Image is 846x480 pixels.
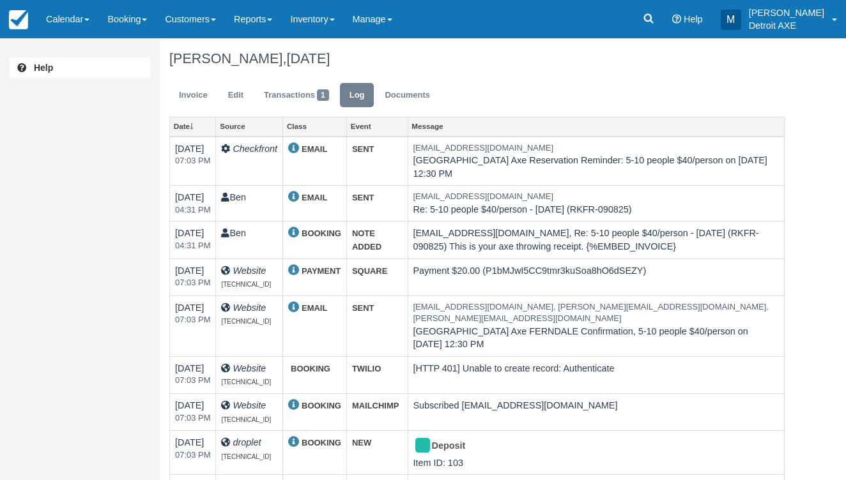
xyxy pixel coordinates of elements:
em: 2025-08-09 19:03:08-0400 [175,449,210,461]
td: [GEOGRAPHIC_DATA] Axe FERNDALE Confirmation, 5-10 people $40/person on [DATE] 12:30 PM [408,296,785,356]
em: 2025-08-09 19:03:09-0400 [175,412,210,424]
span: [TECHNICAL_ID] [221,379,271,386]
i: Checkfront [233,144,277,154]
strong: TWILIO [352,364,381,373]
em: [EMAIL_ADDRESS][DOMAIN_NAME] [413,191,780,203]
i: Website [233,266,266,276]
strong: BOOKING [302,229,341,238]
td: [DATE] [170,356,216,393]
em: 2025-08-10 16:31:27-0400 [175,240,210,252]
img: checkfront-main-nav-mini-logo.png [9,10,28,29]
a: Source [216,117,282,135]
i: Website [233,363,266,373]
span: [TECHNICAL_ID] [221,281,271,288]
a: Transactions1 [254,83,339,108]
h1: [PERSON_NAME], [169,51,785,66]
a: Message [408,117,785,135]
td: [DATE] [170,393,216,430]
strong: SENT [352,193,374,202]
td: [DATE] [170,431,216,475]
strong: MAILCHIMP [352,401,399,410]
strong: PAYMENT [302,266,341,276]
strong: EMAIL [302,303,327,313]
div: M [721,10,741,30]
strong: NOTE ADDED [352,229,381,251]
p: [PERSON_NAME] [749,6,824,19]
span: [TECHNICAL_ID] [221,416,271,423]
td: [HTTP 401] Unable to create record: Authenticate [408,356,785,393]
td: [EMAIL_ADDRESS][DOMAIN_NAME], Re: 5-10 people $40/person - [DATE] (RKFR-090825) This is your axe ... [408,221,785,259]
strong: SENT [352,303,374,313]
span: [TECHNICAL_ID] [221,453,271,460]
strong: BOOKING [302,438,341,447]
em: 2025-08-09 19:03:09-0400 [175,375,210,387]
a: Event [347,117,408,135]
strong: EMAIL [302,193,327,202]
td: Ben [216,186,283,221]
p: Detroit AXE [749,19,824,32]
strong: SQUARE [352,266,387,276]
strong: SENT [352,144,374,154]
a: Class [283,117,346,135]
strong: BOOKING [302,401,341,410]
td: Payment $20.00 (P1bMJwI5CC9tmr3kuSoa8hO6dSEZY) [408,259,785,296]
a: Help [10,57,150,78]
div: Deposit [413,436,768,456]
span: [TECHNICAL_ID] [221,318,271,325]
td: Re: 5-10 people $40/person - [DATE] (RKFR-090825) [408,186,785,221]
em: 2025-08-09 19:03:10-0400 [175,314,210,326]
i: Website [233,303,266,313]
td: [DATE] [170,186,216,221]
a: Edit [219,83,253,108]
a: Invoice [169,83,217,108]
td: [DATE] [170,221,216,259]
em: 2025-08-10 16:31:27-0400 [175,204,210,216]
td: Ben [216,221,283,259]
a: Documents [375,83,440,108]
td: Item ID: 103 [408,431,785,475]
a: Date [170,117,215,135]
span: 1 [317,89,329,101]
strong: EMAIL [302,144,327,154]
a: Log [340,83,374,108]
em: 2025-08-14 19:03:53-0400 [175,155,210,167]
td: [DATE] [170,296,216,356]
em: 2025-08-09 19:03:10-0400 [175,277,210,289]
b: Help [34,63,53,73]
i: droplet [233,437,261,447]
td: [GEOGRAPHIC_DATA] Axe Reservation Reminder: 5-10 people $40/person on [DATE] 12:30 PM [408,137,785,186]
span: Help [684,14,703,24]
td: Subscribed [EMAIL_ADDRESS][DOMAIN_NAME] [408,393,785,430]
i: Help [672,15,681,24]
span: [DATE] [286,50,330,66]
td: [DATE] [170,259,216,296]
em: [EMAIL_ADDRESS][DOMAIN_NAME] [413,142,780,154]
strong: BOOKING [291,364,330,373]
td: [DATE] [170,137,216,186]
strong: NEW [352,438,371,447]
em: [EMAIL_ADDRESS][DOMAIN_NAME], [PERSON_NAME][EMAIL_ADDRESS][DOMAIN_NAME], [PERSON_NAME][EMAIL_ADDR... [413,301,780,325]
i: Website [233,400,266,410]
